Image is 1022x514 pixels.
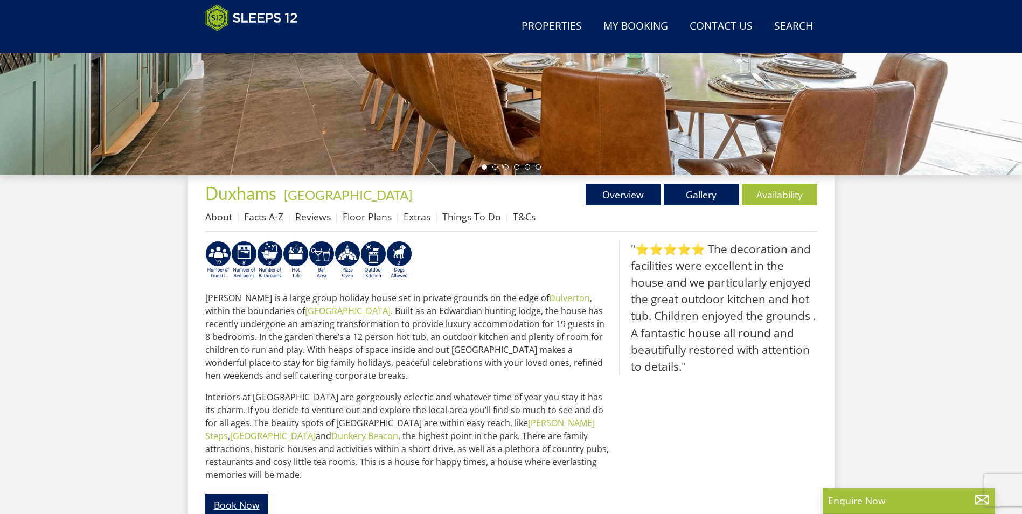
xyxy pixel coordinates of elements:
[283,241,309,280] img: AD_4nXcpX5uDwed6-YChlrI2BYOgXwgg3aqYHOhRm0XfZB-YtQW2NrmeCr45vGAfVKUq4uWnc59ZmEsEzoF5o39EWARlT1ewO...
[360,241,386,280] img: AD_4nXfTH09p_77QXgSCMRwRHt9uPNW8Va4Uit02IXPabNXDWzciDdevrPBrTCLz6v3P7E_ej9ytiKnaxPMKY2ysUWAwIMchf...
[770,15,817,39] a: Search
[205,241,231,280] img: AD_4nXemKeu6DNuY4c4--o6LbDYzAEsRSNjT9npw8rqZS7ofPydHnFb20pgn4ety11FyE7qVC7d4fHN8Vj1vU1aotN72i6LBF...
[205,4,298,31] img: Sleeps 12
[205,291,610,382] p: [PERSON_NAME] is a large group holiday house set in private grounds on the edge of , within the b...
[230,430,316,442] a: [GEOGRAPHIC_DATA]
[205,183,280,204] a: Duxhams
[309,241,335,280] img: AD_4nXeUnLxUhQNc083Qf4a-s6eVLjX_ttZlBxbnREhztiZs1eT9moZ8e5Fzbx9LK6K9BfRdyv0AlCtKptkJvtknTFvAhI3RM...
[664,184,739,205] a: Gallery
[231,241,257,280] img: AD_4nXdDsAEOsbB9lXVrxVfY2IQYeHBfnUx_CaUFRBzfuaO8RNyyXxlH2Wf_qPn39V6gbunYCn1ooRbZ7oinqrctKIqpCrBIv...
[599,15,672,39] a: My Booking
[280,187,412,203] span: -
[386,241,412,280] img: AD_4nXe7_8LrJK20fD9VNWAdfykBvHkWcczWBt5QOadXbvIwJqtaRaRf-iI0SeDpMmH1MdC9T1Vy22FMXzzjMAvSuTB5cJ7z5...
[200,38,313,47] iframe: Customer reviews powered by Trustpilot
[305,305,391,317] a: [GEOGRAPHIC_DATA]
[205,391,610,481] p: Interiors at [GEOGRAPHIC_DATA] are gorgeously eclectic and whatever time of year you stay it has ...
[404,210,430,223] a: Extras
[742,184,817,205] a: Availability
[331,430,398,442] a: Dunkery Beacon
[205,183,276,204] span: Duxhams
[335,241,360,280] img: AD_4nXcLqu7mHUlbleRlt8iu7kfgD4c5vuY3as6GS2DgJT-pw8nhcZXGoB4_W80monpGRtkoSxUHjxYl0H8gUZYdyx3eTSZ87...
[205,417,595,442] a: [PERSON_NAME] Steps
[442,210,501,223] a: Things To Do
[513,210,536,223] a: T&Cs
[685,15,757,39] a: Contact Us
[619,241,817,376] blockquote: "⭐⭐⭐⭐⭐ The decoration and facilities were excellent in the house and we particularly enjoyed the ...
[343,210,392,223] a: Floor Plans
[257,241,283,280] img: AD_4nXfEea9fjsBZaYM4FQkOmSL2mp7prwrKUMtvyDVH04DEZZ-fQK5N-KFpYD8-mF-DZQItcvVNpXuH_8ZZ4uNBQemi_VHZz...
[828,494,990,508] p: Enquire Now
[244,210,283,223] a: Facts A-Z
[284,187,412,203] a: [GEOGRAPHIC_DATA]
[205,210,232,223] a: About
[549,292,590,304] a: Dulverton
[586,184,661,205] a: Overview
[295,210,331,223] a: Reviews
[517,15,586,39] a: Properties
